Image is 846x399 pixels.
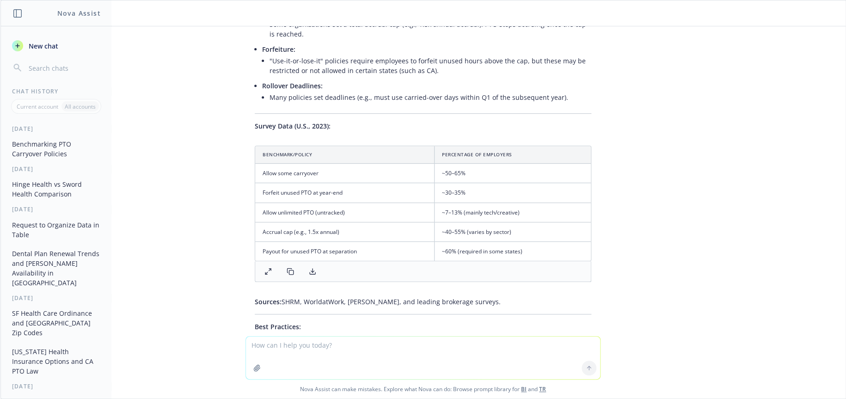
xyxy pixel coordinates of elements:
[262,81,323,90] span: Rollover Deadlines:
[262,45,295,54] span: Forfeiture:
[521,385,527,393] a: BI
[1,205,111,213] div: [DATE]
[255,222,435,241] td: Accrual cap (e.g., 1.5x annual)
[17,103,58,110] p: Current account
[255,183,435,203] td: Forfeit unused PTO at year-end
[539,385,546,393] a: TR
[270,54,591,77] li: "Use-it-or-lose-it" policies require employees to forfeit unused hours above the cap, but these m...
[8,344,104,379] button: [US_STATE] Health Insurance Options and CA PTO Law
[435,164,591,183] td: ~50–65%
[8,246,104,290] button: Dental Plan Renewal Trends and [PERSON_NAME] Availability in [GEOGRAPHIC_DATA]
[435,203,591,222] td: ~7–13% (mainly tech/creative)
[57,8,101,18] h1: Nova Assist
[8,37,104,54] button: New chat
[8,306,104,340] button: SF Health Care Ordinance and [GEOGRAPHIC_DATA] Zip Codes
[65,103,96,110] p: All accounts
[255,322,301,331] span: Best Practices:
[8,217,104,242] button: Request to Organize Data in Table
[255,203,435,222] td: Allow unlimited PTO (untracked)
[255,146,435,164] th: Benchmark/Policy
[270,18,591,41] li: Some organizations set a total accrual cap (e.g., 1.5x annual accrual). PTO stops accruing once t...
[1,294,111,302] div: [DATE]
[1,165,111,173] div: [DATE]
[255,241,435,261] td: Payout for unused PTO at separation
[255,297,282,306] span: Sources:
[4,380,842,399] span: Nova Assist can make mistakes. Explore what Nova can do: Browse prompt library for and
[255,297,591,307] p: SHRM, WorldatWork, [PERSON_NAME], and leading brokerage surveys.
[435,241,591,261] td: ~60% (required in some states)
[435,183,591,203] td: ~30–35%
[435,146,591,164] th: Percentage of Employers
[27,61,100,74] input: Search chats
[255,164,435,183] td: Allow some carryover
[1,125,111,133] div: [DATE]
[255,122,331,130] span: Survey Data (U.S., 2023):
[435,222,591,241] td: ~40–55% (varies by sector)
[8,177,104,202] button: Hinge Health vs Sword Health Comparison
[1,87,111,95] div: Chat History
[8,136,104,161] button: Benchmarking PTO Carryover Policies
[1,382,111,390] div: [DATE]
[27,41,58,51] span: New chat
[270,91,591,104] li: Many policies set deadlines (e.g., must use carried-over days within Q1 of the subsequent year).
